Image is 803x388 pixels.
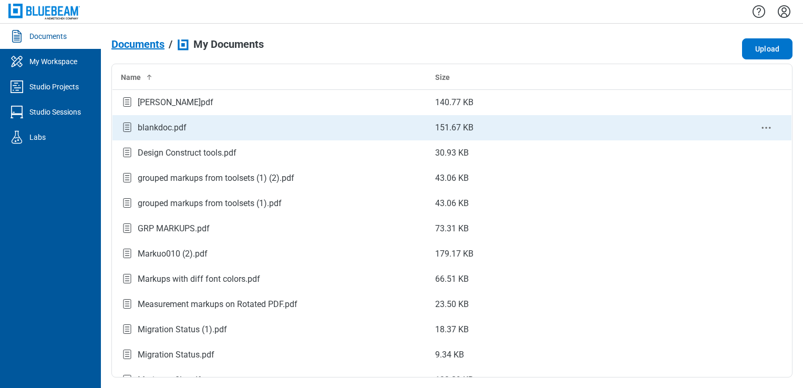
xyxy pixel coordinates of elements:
[138,273,260,285] div: Markups with diff font colors.pdf
[138,96,213,109] div: [PERSON_NAME]pdf
[427,115,742,140] td: 151.67 KB
[8,4,80,19] img: Bluebeam, Inc.
[111,38,164,50] span: Documents
[138,147,236,159] div: Design Construct tools.pdf
[29,31,67,42] div: Documents
[427,90,742,115] td: 140.77 KB
[138,298,297,311] div: Measurement markups on Rotated PDF.pdf
[138,121,187,134] div: blankdoc.pdf
[427,140,742,166] td: 30.93 KB
[138,222,210,235] div: GRP MARKUPS.pdf
[193,38,264,50] span: My Documents
[121,72,418,83] div: Name
[169,38,172,50] div: /
[427,191,742,216] td: 43.06 KB
[138,323,227,336] div: Migration Status (1).pdf
[427,241,742,267] td: 179.17 KB
[8,78,25,95] svg: Studio Projects
[8,129,25,146] svg: Labs
[427,292,742,317] td: 23.50 KB
[138,349,214,361] div: Migration Status.pdf
[138,172,294,185] div: grouped markups from toolsets (1) (2).pdf
[742,38,792,59] button: Upload
[8,28,25,45] svg: Documents
[776,3,792,21] button: Settings
[427,317,742,342] td: 18.37 KB
[8,53,25,70] svg: My Workspace
[427,342,742,367] td: 9.34 KB
[427,166,742,191] td: 43.06 KB
[760,121,773,134] button: context-menu
[435,72,733,83] div: Size
[8,104,25,120] svg: Studio Sessions
[138,248,208,260] div: Markuo010 (2).pdf
[29,132,46,142] div: Labs
[427,267,742,292] td: 66.51 KB
[29,56,77,67] div: My Workspace
[29,81,79,92] div: Studio Projects
[138,197,282,210] div: grouped markups from toolsets (1).pdf
[427,216,742,241] td: 73.31 KB
[29,107,81,117] div: Studio Sessions
[138,374,201,386] div: Mutipage file.pdf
